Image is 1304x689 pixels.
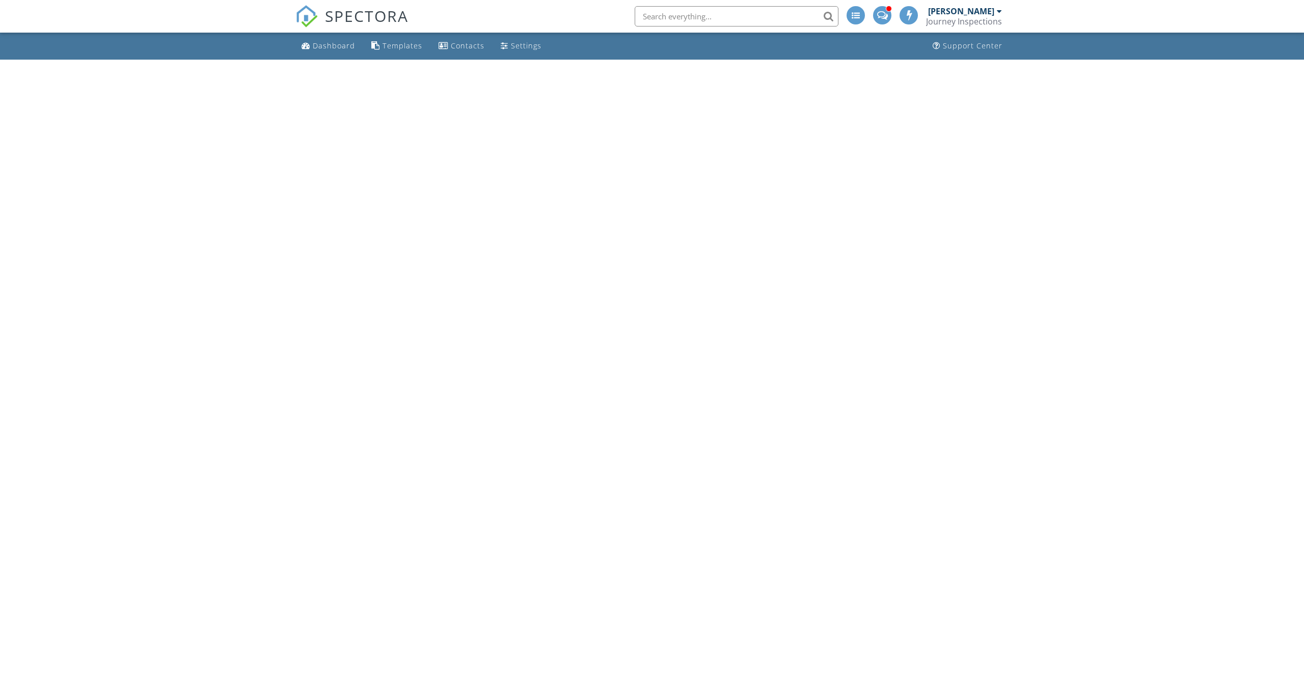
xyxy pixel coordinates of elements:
[926,16,1002,26] div: Journey Inspections
[434,37,488,56] a: Contacts
[383,41,422,50] div: Templates
[297,37,359,56] a: Dashboard
[295,14,409,35] a: SPECTORA
[325,5,409,26] span: SPECTORA
[635,6,838,26] input: Search everything...
[928,6,994,16] div: [PERSON_NAME]
[367,37,426,56] a: Templates
[313,41,355,50] div: Dashboard
[943,41,1002,50] div: Support Center
[295,5,318,28] img: The Best Home Inspection Software - Spectora
[451,41,484,50] div: Contacts
[511,41,541,50] div: Settings
[929,37,1007,56] a: Support Center
[497,37,546,56] a: Settings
